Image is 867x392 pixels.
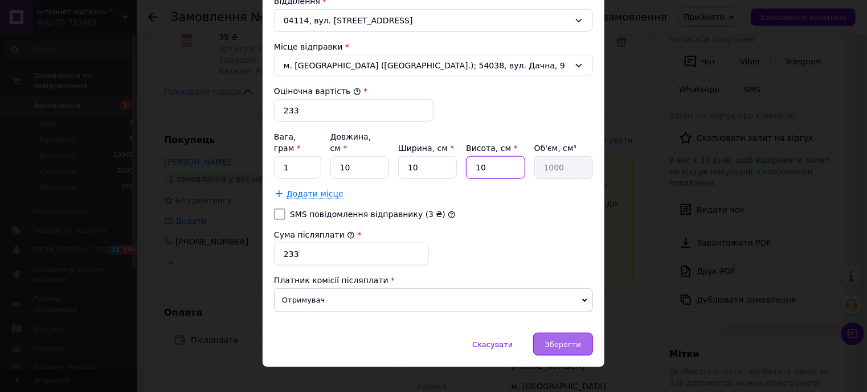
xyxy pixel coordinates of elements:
div: Місце відправки [274,41,593,52]
span: Зберегти [545,340,581,349]
label: Сума післяплати [274,230,355,239]
label: SMS повідомлення відправнику (3 ₴) [290,210,445,219]
span: Скасувати [472,340,513,349]
span: Додати місце [287,189,343,199]
div: Об'єм, см³ [534,142,593,154]
label: Довжина, см [330,132,371,153]
label: Оціночна вартість [274,87,361,96]
span: м. [GEOGRAPHIC_DATA] ([GEOGRAPHIC_DATA].); 54038, вул. Дачна, 9 [284,60,570,71]
div: 04114, вул. [STREET_ADDRESS] [274,9,593,32]
span: Платник комісії післяплати [274,276,388,285]
label: Вага, грам [274,132,301,153]
span: Отримувач [274,288,593,312]
label: Висота, см [466,144,517,153]
label: Ширина, см [398,144,454,153]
